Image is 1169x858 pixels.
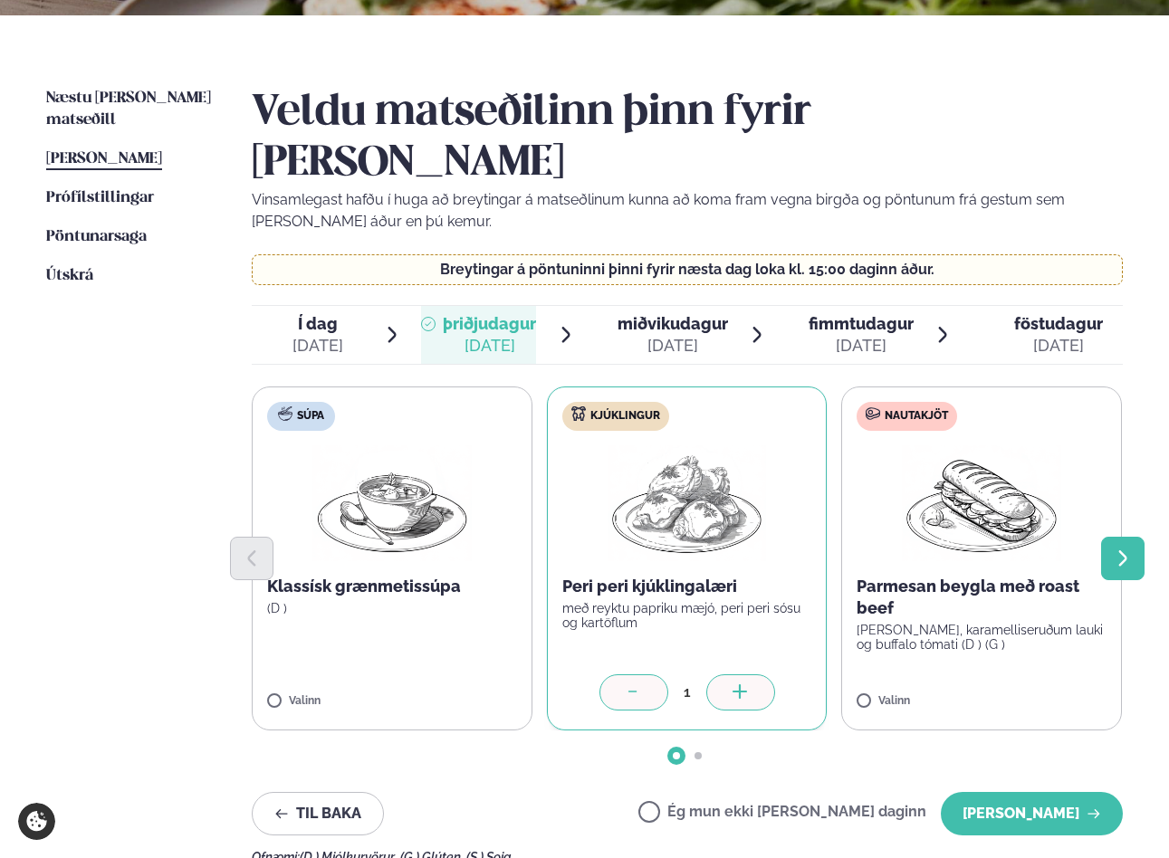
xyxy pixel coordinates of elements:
button: Previous slide [230,537,273,580]
button: Next slide [1101,537,1145,580]
span: [PERSON_NAME] [46,151,162,167]
span: föstudagur [1014,314,1103,333]
p: Breytingar á pöntuninni þinni fyrir næsta dag loka kl. 15:00 daginn áður. [271,262,1104,277]
img: Chicken-thighs.png [608,445,767,561]
span: Súpa [297,409,324,424]
span: Go to slide 1 [673,752,680,759]
span: þriðjudagur [443,314,536,333]
span: miðvikudagur [618,314,728,333]
p: Parmesan beygla með roast beef [857,576,1107,619]
span: Go to slide 2 [695,752,702,759]
a: Útskrá [46,265,93,287]
span: Útskrá [46,268,93,283]
a: Prófílstillingar [46,187,154,209]
p: [PERSON_NAME], karamelliseruðum lauki og buffalo tómati (D ) (G ) [857,623,1107,652]
p: með reyktu papriku mæjó, peri peri sósu og kartöflum [562,601,812,630]
a: Næstu [PERSON_NAME] matseðill [46,88,216,131]
p: Peri peri kjúklingalæri [562,576,812,597]
p: (D ) [267,601,517,615]
p: Klassísk grænmetissúpa [267,576,517,597]
a: [PERSON_NAME] [46,148,162,170]
button: [PERSON_NAME] [941,792,1123,835]
img: beef.svg [866,406,880,421]
div: 1 [668,682,706,702]
div: [DATE] [1014,335,1103,357]
div: [DATE] [292,335,343,357]
img: soup.svg [278,406,292,421]
a: Cookie settings [18,803,55,840]
span: Kjúklingur [590,409,660,424]
a: Pöntunarsaga [46,226,147,248]
span: Nautakjöt [885,409,948,424]
div: [DATE] [443,335,536,357]
span: Prófílstillingar [46,190,154,205]
span: Næstu [PERSON_NAME] matseðill [46,91,211,128]
h2: Veldu matseðilinn þinn fyrir [PERSON_NAME] [252,88,1123,189]
span: Pöntunarsaga [46,229,147,244]
span: fimmtudagur [809,314,914,333]
button: Til baka [252,792,384,835]
img: Panini.png [902,445,1061,561]
span: Í dag [292,313,343,335]
div: [DATE] [809,335,914,357]
img: chicken.svg [571,406,586,421]
img: Soup.png [312,445,472,561]
p: Vinsamlegast hafðu í huga að breytingar á matseðlinum kunna að koma fram vegna birgða og pöntunum... [252,189,1123,233]
div: [DATE] [618,335,728,357]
